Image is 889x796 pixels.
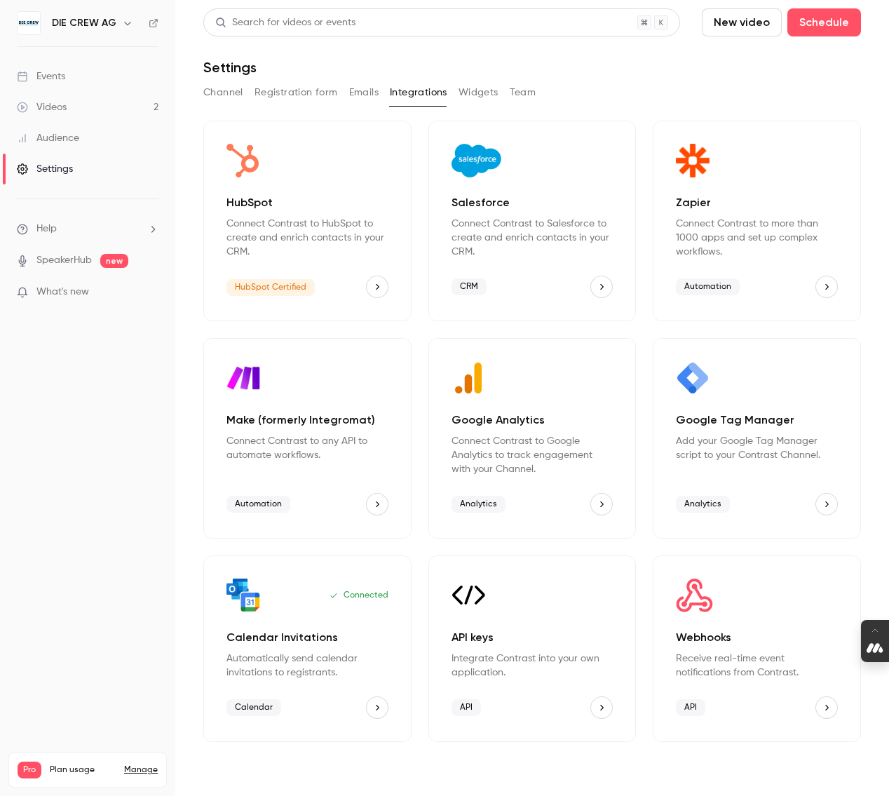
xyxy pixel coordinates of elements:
[676,412,838,429] p: Google Tag Manager
[590,276,613,298] button: Salesforce
[349,81,379,104] button: Emails
[676,194,838,211] p: Zapier
[452,412,613,429] p: Google Analytics
[17,100,67,114] div: Videos
[653,338,861,539] div: Google Tag Manager
[676,652,838,680] p: Receive real-time event notifications from Contrast.
[428,338,637,539] div: Google Analytics
[226,412,388,429] p: Make (formerly Integromat)
[226,279,315,296] span: HubSpot Certified
[226,496,290,513] span: Automation
[702,8,782,36] button: New video
[452,217,613,259] p: Connect Contrast to Salesforce to create and enrich contacts in your CRM.
[428,121,637,321] div: Salesforce
[226,629,388,646] p: Calendar Invitations
[815,276,838,298] button: Zapier
[366,493,388,515] button: Make (formerly Integromat)
[653,121,861,321] div: Zapier
[452,496,505,513] span: Analytics
[452,278,487,295] span: CRM
[203,59,257,76] h1: Settings
[203,338,412,539] div: Make (formerly Integromat)
[510,81,536,104] button: Team
[226,652,388,680] p: Automatically send calendar invitations to registrants.
[215,15,355,30] div: Search for videos or events
[36,253,92,268] a: SpeakerHub
[17,162,73,176] div: Settings
[676,217,838,259] p: Connect Contrast to more than 1000 apps and set up complex workflows.
[330,590,388,601] p: Connected
[203,555,412,742] div: Calendar Invitations
[676,629,838,646] p: Webhooks
[50,764,116,776] span: Plan usage
[590,696,613,719] button: API keys
[676,699,705,716] span: API
[52,16,116,30] h6: DIE CREW AG
[676,278,740,295] span: Automation
[18,12,40,34] img: DIE CREW AG
[226,194,388,211] p: HubSpot
[17,222,158,236] li: help-dropdown-opener
[255,81,338,104] button: Registration form
[815,696,838,719] button: Webhooks
[452,194,613,211] p: Salesforce
[459,81,498,104] button: Widgets
[815,493,838,515] button: Google Tag Manager
[366,276,388,298] button: HubSpot
[452,434,613,476] p: Connect Contrast to Google Analytics to track engagement with your Channel.
[36,222,57,236] span: Help
[36,285,89,299] span: What's new
[366,696,388,719] button: Calendar Invitations
[226,434,388,462] p: Connect Contrast to any API to automate workflows.
[452,629,613,646] p: API keys
[203,121,412,321] div: HubSpot
[390,81,447,104] button: Integrations
[17,69,65,83] div: Events
[452,652,613,680] p: Integrate Contrast into your own application.
[676,496,730,513] span: Analytics
[653,555,861,742] div: Webhooks
[124,764,158,776] a: Manage
[203,81,243,104] button: Channel
[17,131,79,145] div: Audience
[428,555,637,742] div: API keys
[452,699,481,716] span: API
[676,434,838,462] p: Add your Google Tag Manager script to your Contrast Channel.
[787,8,861,36] button: Schedule
[226,217,388,259] p: Connect Contrast to HubSpot to create and enrich contacts in your CRM.
[100,254,128,268] span: new
[590,493,613,515] button: Google Analytics
[226,699,281,716] span: Calendar
[18,762,41,778] span: Pro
